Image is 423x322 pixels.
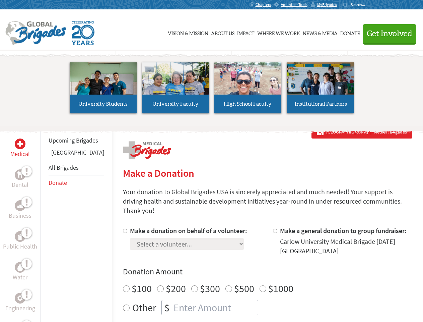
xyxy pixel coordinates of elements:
[340,16,360,49] a: Donate
[13,262,27,282] a: WaterWater
[17,171,23,178] img: Dental
[17,263,23,271] img: Water
[211,16,234,49] a: About Us
[49,164,79,171] a: All Brigades
[17,203,23,208] img: Business
[303,16,338,49] a: News & Media
[9,200,31,220] a: BusinessBusiness
[15,169,25,180] div: Dental
[49,175,104,190] li: Donate
[268,282,293,295] label: $1000
[214,62,281,95] img: menu_brigades_submenu_3.jpg
[3,242,37,251] p: Public Health
[280,237,412,256] div: Carlow University Medical Brigade [DATE] [GEOGRAPHIC_DATA]
[287,62,354,113] a: Institutional Partners
[214,62,281,113] a: High School Faculty
[15,293,25,304] div: Engineering
[123,187,412,215] p: Your donation to Global Brigades USA is sincerely appreciated and much needed! Your support is dr...
[15,262,25,273] div: Water
[49,148,104,160] li: Belize
[12,169,28,190] a: DentalDental
[142,62,209,107] img: menu_brigades_submenu_2.jpg
[15,139,25,149] div: Medical
[224,101,272,107] span: High School Faculty
[162,300,172,315] div: $
[123,266,412,277] h4: Donation Amount
[17,141,23,147] img: Medical
[123,167,412,179] h2: Make a Donation
[351,2,370,7] input: Search...
[49,137,98,144] a: Upcoming Brigades
[17,296,23,301] img: Engineering
[17,233,23,240] img: Public Health
[49,160,104,175] li: All Brigades
[15,231,25,242] div: Public Health
[10,149,30,159] p: Medical
[5,304,35,313] p: Engineering
[130,226,247,235] label: Make a donation on behalf of a volunteer:
[367,30,412,38] span: Get Involved
[13,273,27,282] p: Water
[9,211,31,220] p: Business
[49,179,67,186] a: Donate
[234,282,254,295] label: $500
[132,282,152,295] label: $100
[142,62,209,113] a: University Faculty
[166,282,186,295] label: $200
[152,101,199,107] span: University Faculty
[363,24,416,43] button: Get Involved
[70,62,137,107] img: menu_brigades_submenu_1.jpg
[281,2,307,7] span: Volunteer Tools
[5,293,35,313] a: EngineeringEngineering
[280,226,407,235] label: Make a general donation to group fundraiser:
[172,300,258,315] input: Enter Amount
[51,149,104,156] a: [GEOGRAPHIC_DATA]
[70,62,137,113] a: University Students
[237,16,255,49] a: Impact
[15,200,25,211] div: Business
[132,300,156,315] label: Other
[317,2,337,7] span: MyBrigades
[72,21,94,45] img: Global Brigades Celebrating 20 Years
[257,16,300,49] a: Where We Work
[12,180,28,190] p: Dental
[3,231,37,251] a: Public HealthPublic Health
[256,2,271,7] span: Chapters
[10,139,30,159] a: MedicalMedical
[123,141,171,159] img: logo-medical.png
[287,62,354,107] img: menu_brigades_submenu_4.jpg
[49,133,104,148] li: Upcoming Brigades
[168,16,208,49] a: Vision & Mission
[5,21,66,45] img: Global Brigades Logo
[200,282,220,295] label: $300
[78,101,128,107] span: University Students
[295,101,347,107] span: Institutional Partners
